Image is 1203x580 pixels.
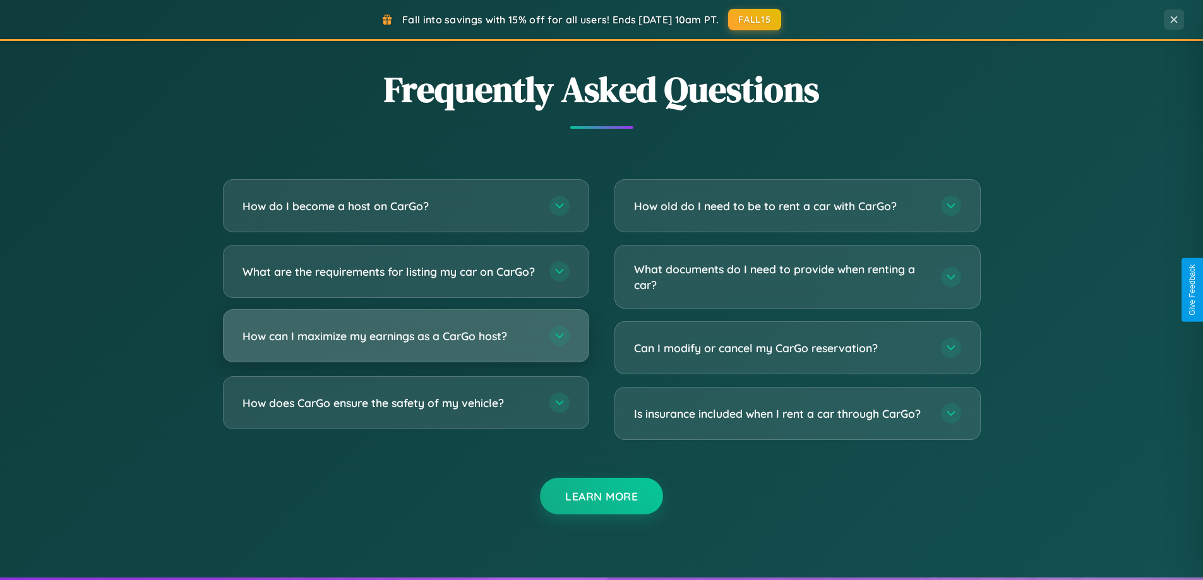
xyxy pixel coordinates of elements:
[242,264,537,280] h3: What are the requirements for listing my car on CarGo?
[540,478,663,514] button: Learn More
[634,198,928,214] h3: How old do I need to be to rent a car with CarGo?
[1188,264,1197,316] div: Give Feedback
[634,406,928,422] h3: Is insurance included when I rent a car through CarGo?
[634,261,928,292] h3: What documents do I need to provide when renting a car?
[242,198,537,214] h3: How do I become a host on CarGo?
[728,9,781,30] button: FALL15
[634,340,928,356] h3: Can I modify or cancel my CarGo reservation?
[223,65,981,114] h2: Frequently Asked Questions
[242,328,537,344] h3: How can I maximize my earnings as a CarGo host?
[242,395,537,411] h3: How does CarGo ensure the safety of my vehicle?
[402,13,719,26] span: Fall into savings with 15% off for all users! Ends [DATE] 10am PT.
